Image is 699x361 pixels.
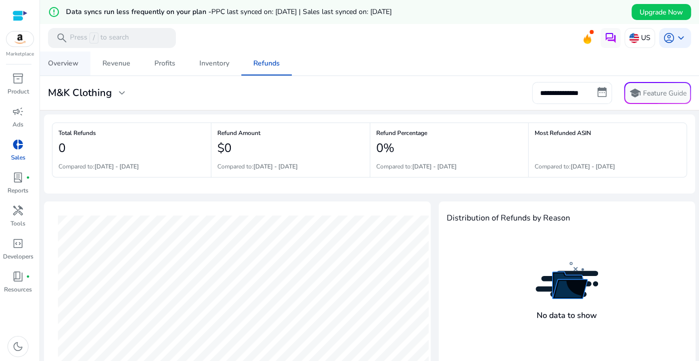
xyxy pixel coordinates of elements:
p: Feature Guide [643,88,687,98]
p: Resources [4,285,32,294]
span: inventory_2 [12,72,24,84]
p: Compared to: [535,162,615,171]
span: search [56,32,68,44]
p: Compared to: [58,162,139,171]
span: school [629,87,641,99]
span: campaign [12,105,24,117]
h2: $0 [217,141,231,155]
span: dark_mode [12,340,24,352]
p: Marketplace [6,50,34,58]
img: no_data_found_dark.svg [536,262,598,299]
h2: 0% [376,141,394,155]
span: keyboard_arrow_down [675,32,687,44]
h6: Refund Percentage [376,132,523,134]
div: Overview [48,60,78,67]
h2: 0 [58,141,65,155]
div: Inventory [199,60,229,67]
img: us.svg [629,33,639,43]
p: Reports [7,186,28,195]
p: US [641,29,651,46]
h6: Total Refunds [58,132,205,134]
b: [DATE] - [DATE] [94,162,139,170]
h5: Data syncs run less frequently on your plan - [66,8,392,16]
span: book_4 [12,270,24,282]
span: lab_profile [12,171,24,183]
div: Profits [154,60,175,67]
b: [DATE] - [DATE] [253,162,298,170]
p: Compared to: [217,162,298,171]
span: fiber_manual_record [26,175,30,179]
span: handyman [12,204,24,216]
p: Compared to: [376,162,457,171]
span: Upgrade Now [640,7,683,17]
p: Tools [10,219,25,228]
span: account_circle [663,32,675,44]
span: fiber_manual_record [26,274,30,278]
h4: No data to show [537,311,597,320]
span: expand_more [116,87,128,99]
p: Ads [12,120,23,129]
div: Revenue [102,60,130,67]
mat-icon: error_outline [48,6,60,18]
b: [DATE] - [DATE] [571,162,615,170]
p: Product [7,87,29,96]
h3: M&K Clothing [48,87,112,99]
div: Refunds [253,60,280,67]
img: amazon.svg [6,31,33,46]
p: Sales [11,153,25,162]
p: Developers [3,252,33,261]
h6: Most Refunded ASIN [535,132,681,134]
b: [DATE] - [DATE] [412,162,457,170]
span: PPC last synced on: [DATE] | Sales last synced on: [DATE] [211,7,392,16]
span: / [89,32,98,43]
button: Upgrade Now [632,4,691,20]
span: donut_small [12,138,24,150]
h4: Distribution of Refunds by Reason [447,213,570,223]
h6: Refund Amount [217,132,364,134]
button: schoolFeature Guide [624,82,691,104]
p: Press to search [70,32,129,43]
span: code_blocks [12,237,24,249]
